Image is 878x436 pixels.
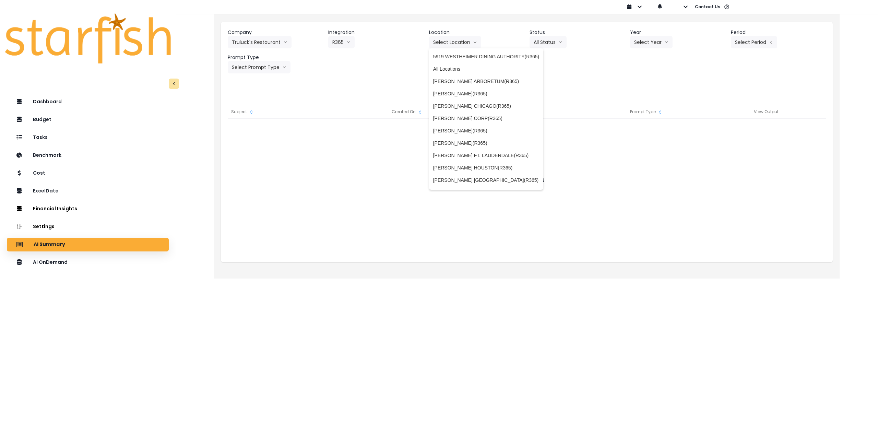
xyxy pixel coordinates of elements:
[657,109,663,115] svg: sort
[433,90,539,97] span: [PERSON_NAME](R365)
[33,170,45,176] p: Cost
[328,36,355,48] button: R365arrow down line
[33,152,61,158] p: Benchmark
[282,64,286,71] svg: arrow down line
[731,36,777,48] button: Select Periodarrow left line
[433,177,539,184] span: [PERSON_NAME] [GEOGRAPHIC_DATA](R365)
[586,105,706,119] div: Prompt Type
[433,78,539,85] span: [PERSON_NAME] ARBORETUM(R365)
[433,115,539,122] span: [PERSON_NAME] CORP(R365)
[7,220,169,234] button: Settings
[769,39,773,46] svg: arrow left line
[530,29,625,36] header: Status
[429,29,524,36] header: Location
[530,36,567,48] button: All Statusarrow down line
[558,39,562,46] svg: arrow down line
[33,188,59,194] p: ExcelData
[346,39,351,46] svg: arrow down line
[433,152,539,159] span: [PERSON_NAME] FT. LAUDERDALE(R365)
[228,61,290,73] button: Select Prompt Typearrow down line
[347,105,467,119] div: Created On
[283,39,287,46] svg: arrow down line
[228,54,323,61] header: Prompt Type
[7,95,169,109] button: Dashboard
[228,174,826,187] div: No data found
[7,149,169,162] button: Benchmark
[473,39,477,46] svg: arrow down line
[7,238,169,251] button: AI Summary
[228,36,292,48] button: Truluck's Restaurantarrow down line
[433,103,539,109] span: [PERSON_NAME] CHICAGO(R365)
[7,131,169,144] button: Tasks
[7,166,169,180] button: Cost
[664,39,668,46] svg: arrow down line
[7,113,169,127] button: Budget
[228,29,323,36] header: Company
[7,256,169,269] button: AI OnDemand
[34,241,65,248] p: AI Summary
[630,29,725,36] header: Year
[33,99,62,105] p: Dashboard
[433,53,539,60] span: 5919 WESTHEIMER DINING AUTHORITY(R365)
[433,140,539,146] span: [PERSON_NAME](R365)
[33,134,48,140] p: Tasks
[417,109,423,115] svg: sort
[429,48,544,190] ul: Select Locationarrow down line
[33,117,51,122] p: Budget
[630,36,673,48] button: Select Yeararrow down line
[7,202,169,216] button: Financial Insights
[328,29,423,36] header: Integration
[433,164,539,171] span: [PERSON_NAME] HOUSTON(R365)
[706,105,826,119] div: View Output
[731,29,826,36] header: Period
[433,66,539,72] span: All Locations
[33,259,68,265] p: AI OnDemand
[429,36,481,48] button: Select Locationarrow down line
[228,105,347,119] div: Subject
[249,109,254,115] svg: sort
[7,184,169,198] button: ExcelData
[433,127,539,134] span: [PERSON_NAME](R365)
